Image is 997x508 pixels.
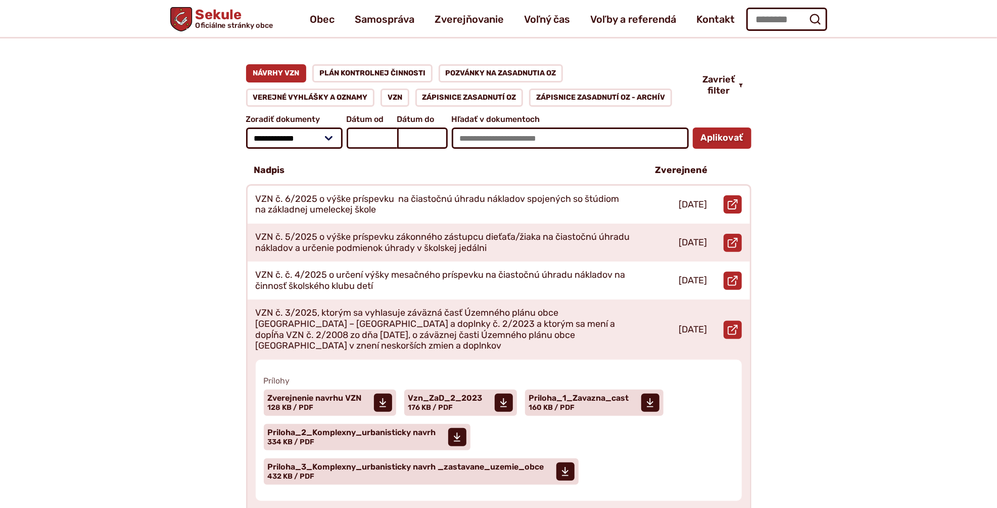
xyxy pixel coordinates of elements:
span: Dátum do [397,115,448,124]
button: Aplikovať [693,128,751,149]
a: Pozvánky na zasadnutia OZ [439,64,563,82]
span: Zavrieť filter [702,74,735,96]
a: Verejné vyhlášky a oznamy [246,89,375,107]
a: Priloha_2_Komplexny_urbanisticky navrh 334 KB / PDF [264,424,470,450]
span: Priloha_2_Komplexny_urbanisticky navrh [268,429,436,437]
a: Obec [310,5,335,33]
a: Vzn_ZaD_2_2023 176 KB / PDF [404,390,517,416]
span: 432 KB / PDF [268,472,315,481]
button: Zavrieť filter [694,74,751,96]
span: Priloha_1_Zavazna_cast [529,394,629,402]
p: [DATE] [679,324,707,335]
a: Zápisnice zasadnutí OZ - ARCHÍV [529,89,672,107]
p: [DATE] [679,275,707,286]
span: Prílohy [264,376,734,386]
a: VZN [381,89,409,107]
a: Zverejňovanie [435,5,504,33]
span: 176 KB / PDF [408,403,453,412]
a: Návrhy VZN [246,64,307,82]
input: Dátum do [397,128,448,149]
p: Nadpis [254,165,285,176]
a: Zápisnice zasadnutí OZ [415,89,524,107]
span: Oficiálne stránky obce [195,22,273,29]
p: [DATE] [679,199,707,210]
span: Dátum od [347,115,397,124]
span: Priloha_3_Komplexny_urbanisticky navrh _zastavane_uzemie_obce [268,463,544,471]
span: 160 KB / PDF [529,403,575,412]
p: VZN č. 6/2025 o výške príspevku na čiastočnú úhradu nákladov spojených so štúdiom na základnej um... [256,194,632,216]
input: Hľadať v dokumentoch [452,128,689,149]
a: Priloha_3_Komplexny_urbanisticky navrh _zastavane_uzemie_obce 432 KB / PDF [264,458,579,485]
a: Priloha_1_Zavazna_cast 160 KB / PDF [525,390,663,416]
a: Zverejnenie navrhu VZN 128 KB / PDF [264,390,396,416]
a: Voľný čas [524,5,570,33]
a: Plán kontrolnej činnosti [312,64,433,82]
a: Voľby a referendá [590,5,676,33]
span: Hľadať v dokumentoch [452,115,689,124]
span: 128 KB / PDF [268,403,314,412]
span: Zverejnenie navrhu VZN [268,394,362,402]
a: Samospráva [355,5,414,33]
img: Prejsť na domovskú stránku [170,7,192,31]
select: Zoradiť dokumenty [246,128,343,149]
p: [DATE] [679,237,707,248]
span: Sekule [192,8,273,29]
p: Zverejnené [655,165,708,176]
span: 334 KB / PDF [268,438,315,446]
p: VZN č. č. 4/2025 o určení výšky mesačného príspevku na čiastočnú úhradu nákladov na činnosť škols... [256,270,632,291]
a: Kontakt [696,5,735,33]
a: Logo Sekule, prejsť na domovskú stránku. [170,7,273,31]
span: Vzn_ZaD_2_2023 [408,394,483,402]
p: VZN č. 5/2025 o výške príspevku zákonného zástupcu dieťaťa/žiaka na čiastočnú úhradu nákladov a u... [256,232,632,253]
input: Dátum od [347,128,397,149]
p: VZN č. 3/2025, ktorým sa vyhlasuje záväzná časť Územného plánu obce [GEOGRAPHIC_DATA] – [GEOGRAPH... [256,308,632,351]
span: Zoradiť dokumenty [246,115,343,124]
